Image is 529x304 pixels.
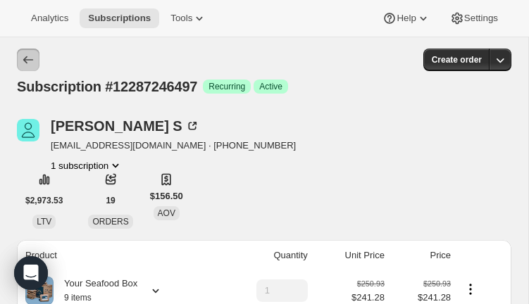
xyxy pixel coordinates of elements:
[31,13,68,24] span: Analytics
[442,8,506,28] button: Settings
[25,195,63,206] span: $2,973.53
[88,13,151,24] span: Subscriptions
[162,8,215,28] button: Tools
[64,293,92,303] small: 9 items
[80,8,159,28] button: Subscriptions
[14,256,48,290] div: Open Intercom Messenger
[423,49,490,71] button: Create order
[374,8,438,28] button: Help
[312,240,389,271] th: Unit Price
[170,13,192,24] span: Tools
[389,240,455,271] th: Price
[17,240,216,271] th: Product
[106,195,115,206] span: 19
[97,189,123,212] button: 19
[397,13,416,24] span: Help
[17,79,197,94] span: Subscription #12287246497
[17,49,39,71] button: Subscriptions
[209,81,245,92] span: Recurring
[51,139,296,153] span: [EMAIL_ADDRESS][DOMAIN_NAME] · [PHONE_NUMBER]
[423,279,451,288] small: $250.93
[150,189,183,203] span: $156.50
[216,240,312,271] th: Quantity
[432,54,482,65] span: Create order
[92,217,128,227] span: ORDERS
[17,119,39,141] span: Henry S
[23,8,77,28] button: Analytics
[37,217,51,227] span: LTV
[17,189,71,212] button: $2,973.53
[51,119,199,133] div: [PERSON_NAME] S
[459,281,482,297] button: Product actions
[259,81,282,92] span: Active
[51,158,123,172] button: Product actions
[158,208,175,218] span: AOV
[464,13,498,24] span: Settings
[357,279,385,288] small: $250.93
